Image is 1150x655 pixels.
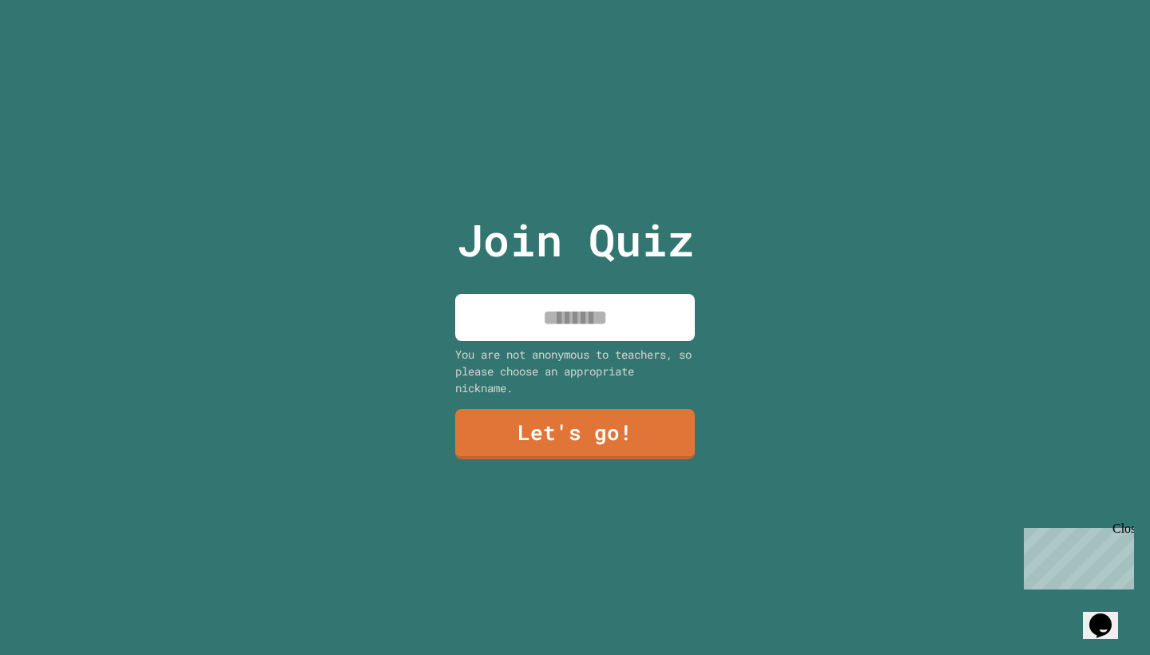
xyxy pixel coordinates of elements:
[457,207,694,273] p: Join Quiz
[1083,591,1134,639] iframe: chat widget
[455,346,695,396] div: You are not anonymous to teachers, so please choose an appropriate nickname.
[6,6,110,101] div: Chat with us now!Close
[455,409,695,459] a: Let's go!
[1017,522,1134,589] iframe: chat widget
